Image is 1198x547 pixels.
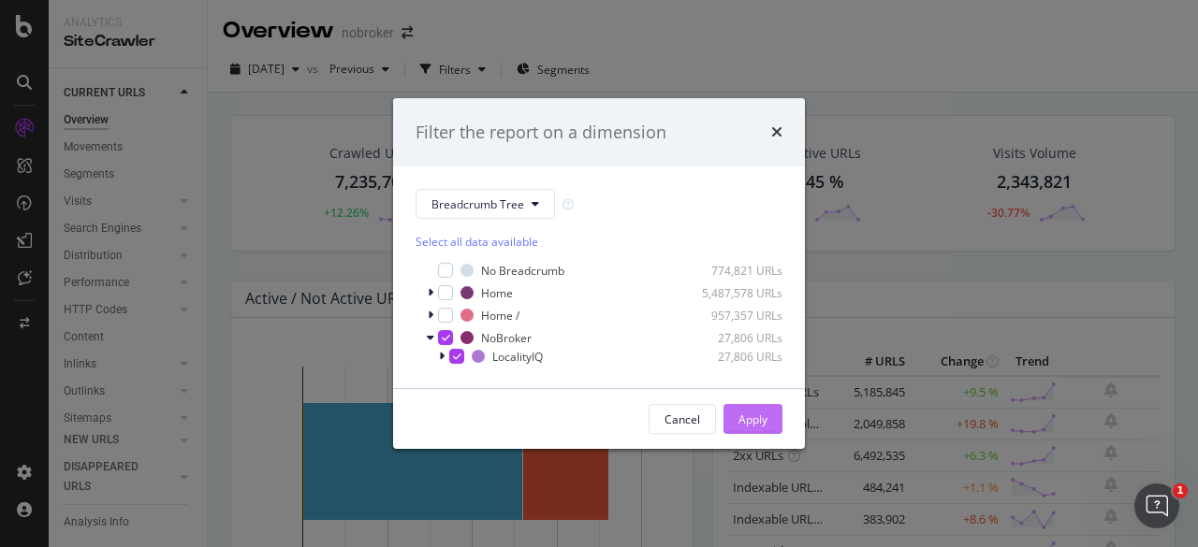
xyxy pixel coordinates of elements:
[416,121,666,145] div: Filter the report on a dimension
[738,411,767,427] div: Apply
[431,196,524,212] span: Breadcrumb Tree
[723,404,782,434] button: Apply
[691,308,782,324] div: 957,357 URLs
[691,330,782,346] div: 27,806 URLs
[416,189,555,219] button: Breadcrumb Tree
[1173,483,1188,498] span: 1
[1134,483,1179,528] iframe: Intercom live chat
[481,285,513,301] div: Home
[649,404,716,434] button: Cancel
[691,285,782,301] div: 5,487,578 URLs
[481,308,519,324] div: Home /
[416,234,782,250] div: Select all data available
[691,349,782,365] div: 27,806 URLs
[691,263,782,279] div: 774,821 URLs
[393,98,805,450] div: modal
[481,330,532,346] div: NoBroker
[481,263,564,279] div: No Breadcrumb
[665,411,700,427] div: Cancel
[492,349,543,365] div: LocalityIQ
[771,121,782,145] div: times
